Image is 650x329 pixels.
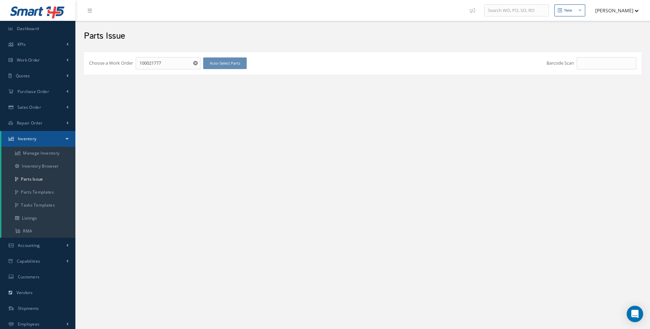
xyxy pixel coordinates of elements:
input: Search WO, PO, SO, RO [484,4,549,17]
a: RMA [1,225,75,238]
span: Customers [18,274,40,280]
button: Auto-Select Parts [203,57,247,69]
div: New [564,8,572,13]
span: Inventory [18,136,37,142]
button: New [554,4,585,16]
input: Work Order Number [136,57,200,69]
span: Employees [18,321,40,327]
span: Vendors [16,290,33,295]
span: Purchase Order [17,89,49,94]
a: Inventory [1,131,75,147]
a: Parts Issue [1,173,75,186]
h2: Parts Issue [84,31,641,41]
div: Open Intercom Messenger [627,306,643,322]
span: Accounting [18,242,40,248]
button: Reset [192,57,200,69]
span: Sales Order [17,104,41,110]
svg: Reset [193,61,198,65]
span: Shipments [18,305,39,311]
a: Listings [1,212,75,225]
a: Inventory Browser [1,160,75,173]
span: KPIs [17,41,26,47]
span: Dashboard [17,26,39,31]
a: Parts Templates [1,186,75,199]
button: [PERSON_NAME] [589,4,639,17]
span: Quotes [16,73,30,79]
label: Choose a Work Order [89,60,133,67]
span: Repair Order [17,120,43,126]
a: Manage Inventory [1,147,75,160]
label: Barcode Scan [547,60,574,67]
span: Work Order [17,57,40,63]
a: Tasks Templates [1,199,75,212]
span: Capabilities [17,258,40,264]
